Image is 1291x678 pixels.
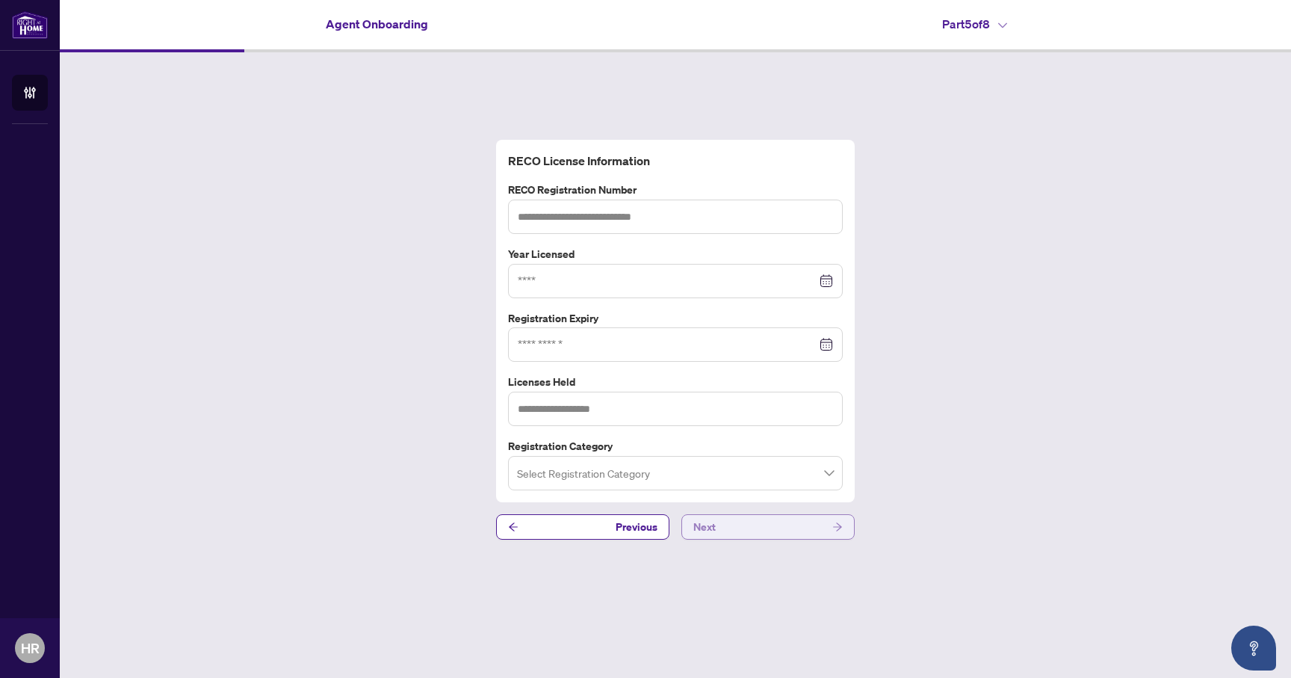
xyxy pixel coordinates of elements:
[508,374,843,390] label: Licenses Held
[508,182,843,198] label: RECO Registration Number
[508,246,843,262] label: Year Licensed
[681,514,855,540] button: Next
[508,438,843,454] label: Registration Category
[508,522,518,532] span: arrow-left
[12,11,48,39] img: logo
[1231,626,1276,671] button: Open asap
[508,310,843,327] label: Registration Expiry
[326,15,428,33] h4: Agent Onboarding
[942,15,1007,33] h4: Part 5 of 8
[496,514,669,540] button: Previous
[832,522,843,532] span: arrow-right
[616,515,657,539] span: Previous
[508,152,843,170] h4: RECO License Information
[21,638,40,659] span: HR
[693,515,716,539] span: Next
